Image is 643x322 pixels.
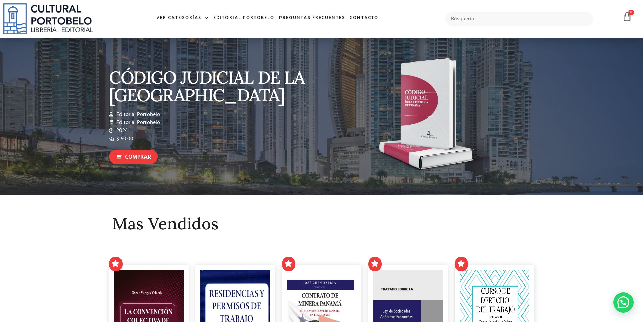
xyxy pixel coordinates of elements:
h2: Mas Vendidos [112,215,531,233]
a: Preguntas frecuentes [277,11,347,25]
a: Editorial Portobelo [211,11,277,25]
span: Editorial Portobelo [115,119,160,127]
span: Editorial Portobelo [115,110,160,119]
p: CÓDIGO JUDICIAL DE LA [GEOGRAPHIC_DATA] [109,69,318,104]
span: 0 [628,10,634,15]
a: Contacto [347,11,381,25]
span: $ 50.00 [115,135,133,143]
a: 0 [622,12,632,22]
span: 2024 [115,127,128,135]
a: Comprar [109,150,158,164]
input: Búsqueda [445,12,593,26]
span: Comprar [125,153,151,162]
a: Ver Categorías [154,11,211,25]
